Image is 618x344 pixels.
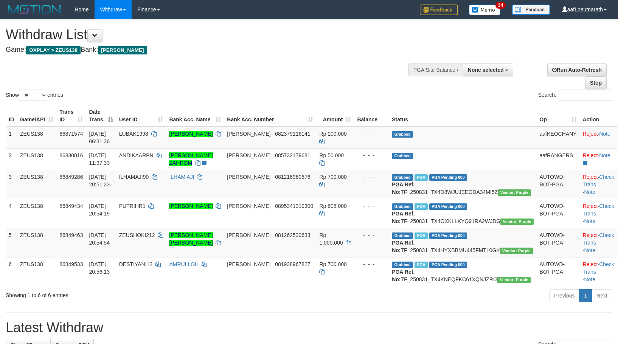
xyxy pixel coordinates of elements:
th: User ID: activate to sort column ascending [116,105,166,127]
div: - - - [357,130,386,138]
a: Check Trans [583,203,614,217]
td: · · [580,170,617,199]
span: Marked by aafRornrotha [415,203,428,210]
th: Amount: activate to sort column ascending [316,105,354,127]
td: TF_250831_TX4OXKLLKYQ91RA2WJDG [389,199,536,228]
a: Previous [549,289,579,302]
a: Check Trans [583,261,614,275]
a: Note [599,131,610,137]
span: [DATE] 06:31:36 [89,131,110,144]
th: Trans ID: activate to sort column ascending [56,105,86,127]
span: Rp 608.000 [319,203,346,209]
th: ID [6,105,17,127]
span: Copy 081216960676 to clipboard [275,174,310,180]
img: panduan.png [512,5,550,15]
a: Reject [583,232,598,238]
div: - - - [357,152,386,159]
span: DESTIYANI12 [119,261,152,267]
span: [PERSON_NAME] [98,46,147,54]
span: Vendor URL: https://trx4.1velocity.biz [500,218,533,225]
b: PGA Ref. No: [392,211,415,224]
span: [PERSON_NAME] [227,131,270,137]
b: PGA Ref. No: [392,240,415,253]
th: Balance [354,105,389,127]
span: 86849463 [59,232,83,238]
span: Rp 1.000.000 [319,232,343,246]
td: TF_250831_TX4HYXBBMU445FMTL0GK [389,228,536,257]
span: Copy 081262530633 to clipboard [275,232,310,238]
td: ZEUS138 [17,170,56,199]
td: 2 [6,148,17,170]
span: Grabbed [392,131,413,138]
button: None selected [463,64,513,76]
h1: Latest Withdraw [6,320,612,335]
span: [PERSON_NAME] [227,174,270,180]
a: ILHAM AJI [169,174,194,180]
span: Rp 700.000 [319,261,346,267]
label: Show entries [6,90,63,101]
a: Note [584,247,595,253]
span: Grabbed [392,232,413,239]
img: Button%20Memo.svg [469,5,501,15]
span: [DATE] 20:54:19 [89,203,110,217]
th: Bank Acc. Name: activate to sort column ascending [166,105,224,127]
a: Stop [585,76,607,89]
td: · · [580,257,617,286]
a: Reject [583,174,598,180]
a: Reject [583,131,598,137]
span: [PERSON_NAME] [227,203,270,209]
h1: Withdraw List [6,27,404,42]
th: Date Trans.: activate to sort column descending [86,105,116,127]
th: Op: activate to sort column ascending [537,105,580,127]
td: ZEUS138 [17,228,56,257]
span: Vendor URL: https://trx4.1velocity.biz [498,189,531,196]
td: 5 [6,228,17,257]
a: 1 [579,289,592,302]
div: - - - [357,260,386,268]
td: TF_250831_TX4D8WJUJEEODA34MI5Z [389,170,536,199]
td: 3 [6,170,17,199]
div: - - - [357,173,386,181]
span: Vendor URL: https://trx4.1velocity.biz [500,248,533,254]
span: Grabbed [392,174,413,181]
a: Check Trans [583,174,614,187]
span: 86830016 [59,152,83,158]
div: PGA Site Balance / [408,64,463,76]
b: PGA Ref. No: [392,181,415,195]
span: Rp 50.000 [319,152,344,158]
div: - - - [357,202,386,210]
span: PGA Pending [429,262,467,268]
td: aafKEOCHANY [537,127,580,149]
span: Marked by aafRornrotha [415,174,428,181]
td: ZEUS138 [17,257,56,286]
span: [DATE] 11:37:33 [89,152,110,166]
h4: Game: Bank: [6,46,404,54]
a: Reject [583,261,598,267]
th: Bank Acc. Number: activate to sort column ascending [224,105,316,127]
span: ZEUSHOKI212 [119,232,155,238]
a: Reject [583,203,598,209]
td: 6 [6,257,17,286]
td: · · [580,228,617,257]
div: Showing 1 to 6 of 6 entries [6,288,252,299]
div: - - - [357,231,386,239]
th: Game/API: activate to sort column ascending [17,105,56,127]
td: AUTOWD-BOT-PGA [537,199,580,228]
select: Showentries [19,90,47,101]
span: 86871574 [59,131,83,137]
a: [PERSON_NAME] [169,203,213,209]
td: · · [580,199,617,228]
td: AUTOWD-BOT-PGA [537,257,580,286]
img: MOTION_logo.png [6,4,63,15]
span: 86849533 [59,261,83,267]
span: None selected [468,67,504,73]
label: Search: [538,90,612,101]
span: 86849286 [59,174,83,180]
span: [PERSON_NAME] [227,261,270,267]
b: PGA Ref. No: [392,269,415,282]
td: 1 [6,127,17,149]
span: ILHAMAJI90 [119,174,149,180]
span: Marked by aafRornrotha [415,232,428,239]
a: Next [592,289,612,302]
th: Status [389,105,536,127]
